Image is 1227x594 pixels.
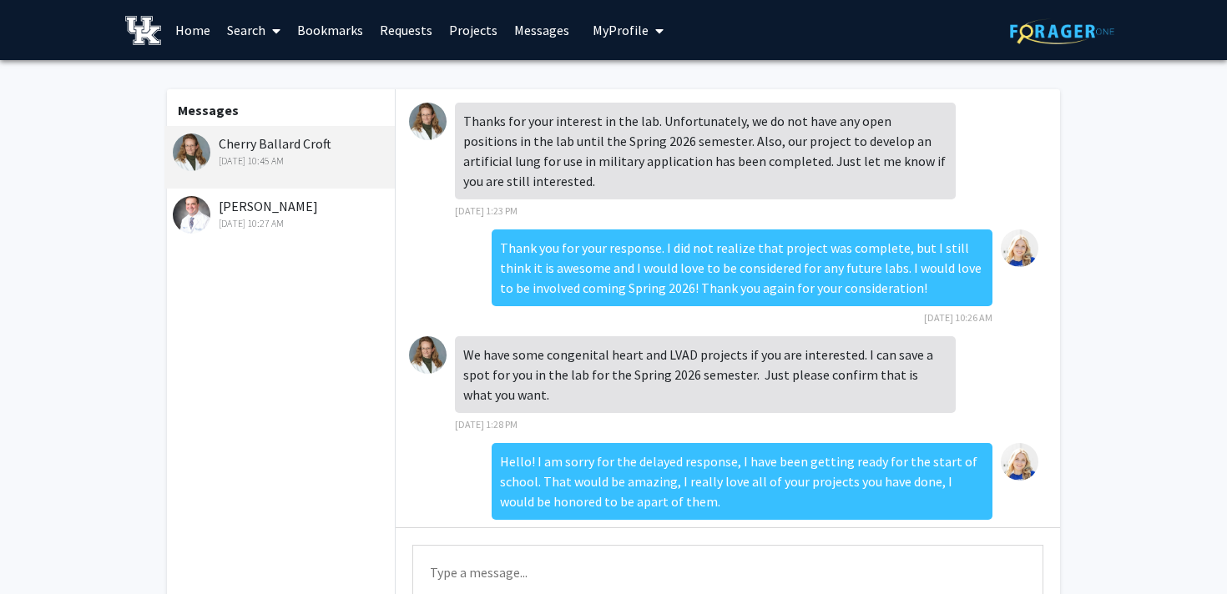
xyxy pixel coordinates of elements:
span: My Profile [593,22,649,38]
a: Home [167,1,219,59]
a: Messages [506,1,578,59]
iframe: Chat [13,519,71,581]
span: [DATE] 1:28 PM [455,418,518,430]
div: [DATE] 10:45 AM [173,154,391,169]
img: Patrick Hannon [173,196,210,234]
div: Thank you for your response. I did not realize that project was complete, but I still think it is... [492,229,992,306]
span: [DATE] 10:26 AM [924,311,992,324]
span: [DATE] 7:20 PM [930,525,992,537]
a: Bookmarks [289,1,371,59]
div: Hello! I am sorry for the delayed response, I have been getting ready for the start of school. Th... [492,443,992,520]
img: Cherry Ballard Croft [409,103,447,140]
b: Messages [178,102,239,118]
img: University of Kentucky Logo [125,16,161,45]
a: Search [219,1,289,59]
img: ForagerOne Logo [1010,18,1114,44]
img: Cherry Ballard Croft [173,133,210,171]
div: We have some congenital heart and LVAD projects if you are interested. I can save a spot for you ... [455,336,956,413]
a: Requests [371,1,441,59]
div: Cherry Ballard Croft [173,133,391,169]
div: [DATE] 10:27 AM [173,216,391,231]
span: [DATE] 1:23 PM [455,204,518,217]
div: [PERSON_NAME] [173,196,391,231]
img: Lilly Phipps [1001,443,1038,481]
img: Lilly Phipps [1001,229,1038,267]
a: Projects [441,1,506,59]
img: Cherry Ballard Croft [409,336,447,374]
div: Thanks for your interest in the lab. Unfortunately, we do not have any open positions in the lab ... [455,103,956,199]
